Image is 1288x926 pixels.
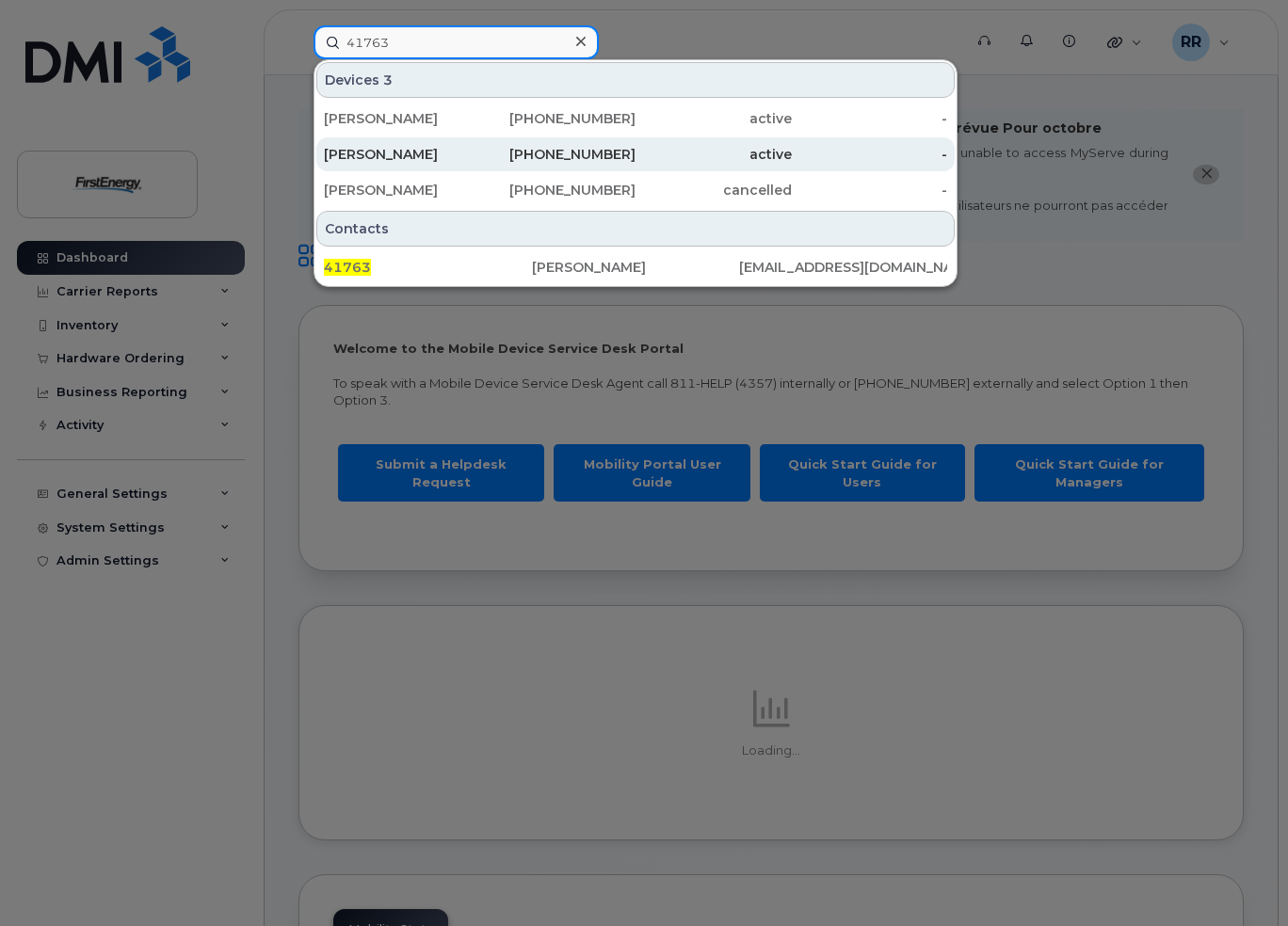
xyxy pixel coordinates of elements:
[383,71,393,89] span: 3
[739,258,947,277] div: [EMAIL_ADDRESS][DOMAIN_NAME]
[636,109,792,128] div: active
[1206,844,1274,912] iframe: Messenger Launcher
[324,259,371,276] span: 41763
[792,145,948,164] div: -
[792,181,948,200] div: -
[480,181,636,200] div: [PHONE_NUMBER]
[636,181,792,200] div: cancelled
[316,250,955,284] a: 41763[PERSON_NAME][EMAIL_ADDRESS][DOMAIN_NAME]
[480,109,636,128] div: [PHONE_NUMBER]
[324,181,480,200] div: [PERSON_NAME]
[480,145,636,164] div: [PHONE_NUMBER]
[316,102,955,136] a: [PERSON_NAME][PHONE_NUMBER]active-
[316,137,955,171] a: [PERSON_NAME][PHONE_NUMBER]active-
[316,211,955,247] div: Contacts
[792,109,948,128] div: -
[636,145,792,164] div: active
[316,62,955,98] div: Devices
[324,109,480,128] div: [PERSON_NAME]
[532,258,740,277] div: [PERSON_NAME]
[324,145,480,164] div: [PERSON_NAME]
[316,173,955,207] a: [PERSON_NAME][PHONE_NUMBER]cancelled-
